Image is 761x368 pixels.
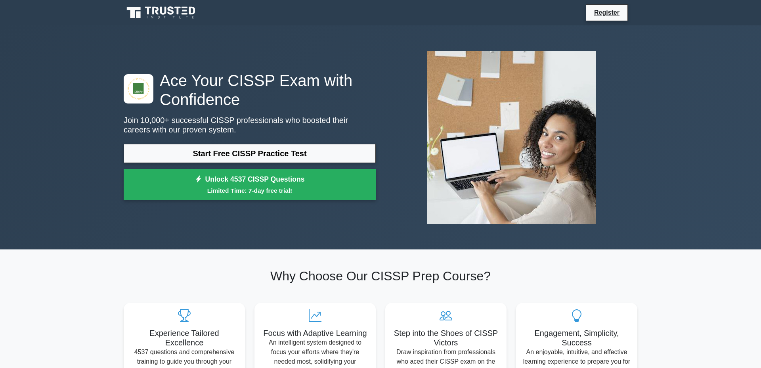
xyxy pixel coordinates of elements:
[124,115,376,134] p: Join 10,000+ successful CISSP professionals who boosted their careers with our proven system.
[134,186,366,195] small: Limited Time: 7-day free trial!
[261,328,369,338] h5: Focus with Adaptive Learning
[392,328,500,347] h5: Step into the Shoes of CISSP Victors
[124,268,637,284] h2: Why Choose Our CISSP Prep Course?
[589,8,624,17] a: Register
[130,328,239,347] h5: Experience Tailored Excellence
[124,144,376,163] a: Start Free CISSP Practice Test
[124,71,376,109] h1: Ace Your CISSP Exam with Confidence
[522,328,631,347] h5: Engagement, Simplicity, Success
[124,169,376,201] a: Unlock 4537 CISSP QuestionsLimited Time: 7-day free trial!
